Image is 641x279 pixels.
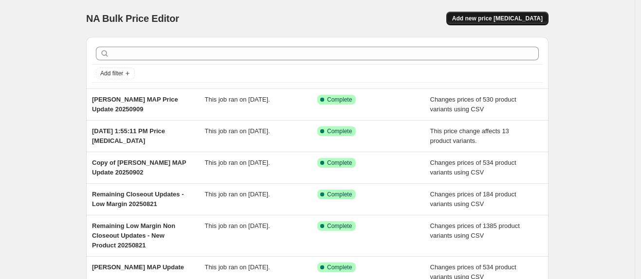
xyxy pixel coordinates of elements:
span: Changes prices of 184 product variants using CSV [430,191,516,208]
span: This job ran on [DATE]. [205,263,270,271]
span: Copy of [PERSON_NAME] MAP Update 20250902 [92,159,186,176]
span: This job ran on [DATE]. [205,191,270,198]
span: [PERSON_NAME] MAP Price Update 20250909 [92,96,178,113]
span: Remaining Low Margin Non Closeout Updates - New Product 20250821 [92,222,175,249]
span: Complete [327,191,352,198]
span: [DATE] 1:55:11 PM Price [MEDICAL_DATA] [92,127,165,144]
span: Complete [327,127,352,135]
span: This job ran on [DATE]. [205,222,270,229]
span: This job ran on [DATE]. [205,159,270,166]
span: This job ran on [DATE]. [205,127,270,135]
span: Remaining Closeout Updates - Low Margin 20250821 [92,191,184,208]
span: Complete [327,263,352,271]
button: Add filter [96,68,135,79]
span: Changes prices of 1385 product variants using CSV [430,222,520,239]
span: NA Bulk Price Editor [86,13,179,24]
button: Add new price [MEDICAL_DATA] [446,12,549,25]
span: This price change affects 13 product variants. [430,127,509,144]
span: Add new price [MEDICAL_DATA] [452,15,543,22]
span: [PERSON_NAME] MAP Update [92,263,184,271]
span: This job ran on [DATE]. [205,96,270,103]
span: Add filter [100,70,123,77]
span: Complete [327,96,352,104]
span: Complete [327,222,352,230]
span: Changes prices of 534 product variants using CSV [430,159,516,176]
span: Complete [327,159,352,167]
span: Changes prices of 530 product variants using CSV [430,96,516,113]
